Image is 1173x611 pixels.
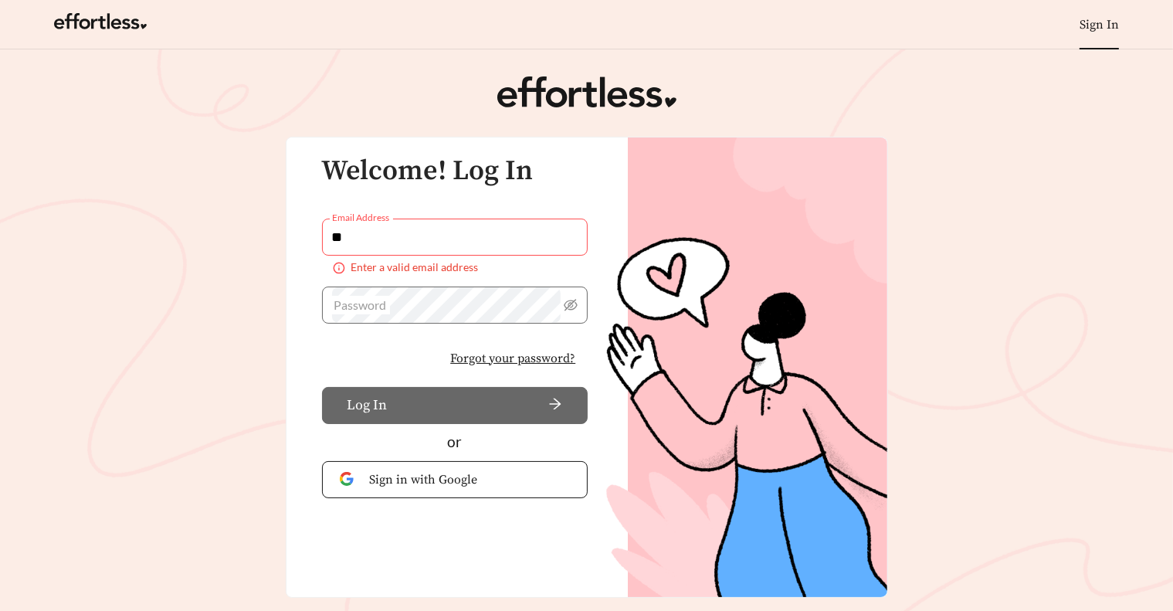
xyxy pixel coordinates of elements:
h3: Welcome! Log In [322,156,588,187]
button: Forgot your password? [438,342,588,375]
div: or [322,431,588,453]
a: Sign In [1080,17,1119,32]
button: Log Inarrow-right [322,387,588,424]
img: Google Authentication [340,472,358,487]
span: Sign in with Google [370,470,571,489]
button: Sign in with Google [322,461,588,498]
span: Enter a valid email address [351,259,479,275]
span: eye-invisible [564,298,578,312]
span: Forgot your password? [450,349,575,368]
